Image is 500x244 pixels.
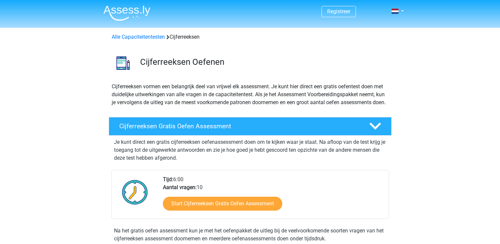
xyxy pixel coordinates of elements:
[112,34,165,40] a: Alle Capaciteitentesten
[109,33,391,41] div: Cijferreeksen
[111,227,389,243] div: Na het gratis oefen assessment kun je met het oefenpakket de uitleg bij de veelvoorkomende soorte...
[119,122,359,130] h4: Cijferreeksen Gratis Oefen Assessment
[106,117,394,136] a: Cijferreeksen Gratis Oefen Assessment
[112,83,389,106] p: Cijferreeksen vormen een belangrijk deel van vrijwel elk assessment. Je kunt hier direct een grat...
[140,57,386,67] h3: Cijferreeksen Oefenen
[109,49,137,77] img: cijferreeksen
[158,176,388,219] div: 6:00 10
[163,197,282,211] a: Start Cijferreeksen Gratis Oefen Assessment
[163,184,197,190] b: Aantal vragen:
[327,8,350,15] a: Registreer
[103,5,150,21] img: Assessly
[163,176,173,183] b: Tijd:
[118,176,152,209] img: Klok
[114,138,386,162] p: Je kunt direct een gratis cijferreeksen oefenassessment doen om te kijken waar je staat. Na afloo...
